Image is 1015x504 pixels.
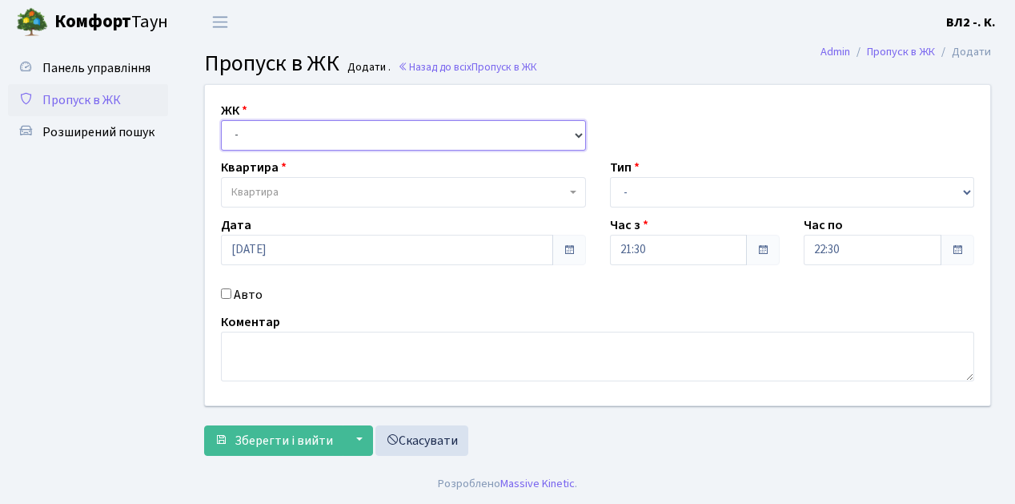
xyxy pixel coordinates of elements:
[42,123,154,141] span: Розширений пошук
[867,43,935,60] a: Пропуск в ЖК
[221,158,287,177] label: Квартира
[610,158,640,177] label: Тип
[935,43,991,61] li: Додати
[42,59,150,77] span: Панель управління
[42,91,121,109] span: Пропуск в ЖК
[398,59,537,75] a: Назад до всіхПропуск в ЖК
[204,47,339,79] span: Пропуск в ЖК
[344,61,391,75] small: Додати .
[54,9,131,34] b: Комфорт
[610,216,648,235] label: Час з
[200,9,240,35] button: Переключити навігацію
[234,285,263,304] label: Авто
[820,43,850,60] a: Admin
[471,59,537,75] span: Пропуск в ЖК
[8,84,168,116] a: Пропуск в ЖК
[221,101,247,120] label: ЖК
[204,425,343,456] button: Зберегти і вийти
[235,432,333,450] span: Зберегти і вийти
[946,14,996,31] b: ВЛ2 -. К.
[796,35,1015,69] nav: breadcrumb
[946,13,996,32] a: ВЛ2 -. К.
[8,116,168,148] a: Розширений пошук
[500,475,575,492] a: Massive Kinetic
[438,475,577,493] div: Розроблено .
[804,216,843,235] label: Час по
[54,9,168,36] span: Таун
[221,312,280,332] label: Коментар
[8,52,168,84] a: Панель управління
[231,184,279,200] span: Квартира
[221,216,251,235] label: Дата
[16,6,48,38] img: logo.png
[375,425,468,456] a: Скасувати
